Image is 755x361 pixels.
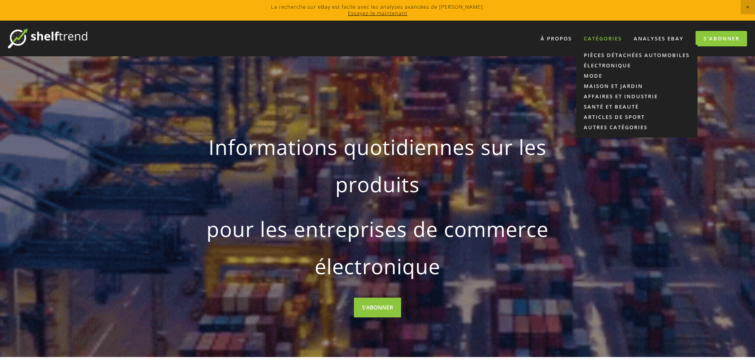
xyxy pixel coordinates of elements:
font: À propos [541,35,572,42]
a: S'ABONNER [354,298,401,317]
font: pour les entreprises de commerce électronique [206,215,554,280]
font: Mode [584,72,602,79]
font: Analyses eBay [634,35,684,42]
font: Informations quotidiennes sur les produits [208,133,552,198]
font: Santé et beauté [584,103,639,110]
a: Autres catégories [576,122,698,132]
font: Autres catégories [584,124,648,131]
font: S'abonner [703,35,740,42]
a: Pièces détachées automobiles [576,50,698,60]
a: Affaires et industrie [576,91,698,101]
img: ShelfTrend [8,29,87,48]
a: Analyses eBay [629,32,689,45]
a: S'abonner [696,31,747,46]
a: Essayez-le maintenant [348,10,407,17]
a: Articles de sport [576,112,698,122]
font: Maison et jardin [584,82,643,90]
font: S'ABONNER [362,304,393,311]
font: Électronique [584,62,631,69]
a: À propos [535,32,577,45]
a: Mode [576,71,698,81]
a: Santé et beauté [576,101,698,112]
a: Électronique [576,60,698,71]
font: Catégories [584,35,622,42]
a: Maison et jardin [576,81,698,91]
font: Pièces détachées automobiles [584,52,690,59]
font: Articles de sport [584,113,645,120]
font: Affaires et industrie [584,93,658,100]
